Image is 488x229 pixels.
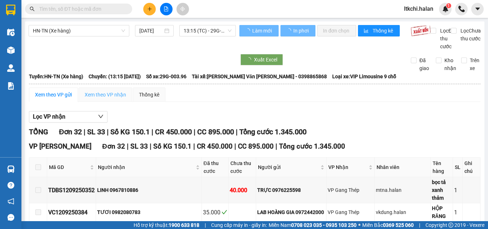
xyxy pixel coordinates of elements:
[293,27,310,35] span: In phơi
[448,223,453,228] span: copyright
[87,128,105,136] span: SL 33
[458,6,465,12] img: phone-icon
[98,163,194,171] span: Người nhận
[245,28,251,33] span: loading
[192,73,327,80] span: Tài xế: [PERSON_NAME] Văn [PERSON_NAME] - 0398865868
[143,3,156,15] button: plus
[127,142,129,150] span: |
[221,209,227,215] span: check
[291,222,357,228] strong: 0708 023 035 - 0935 103 250
[230,186,255,195] div: 40.000
[130,142,148,150] span: SL 33
[139,91,159,99] div: Thống kê
[442,6,449,12] img: icon-new-feature
[327,203,375,221] td: VP Gang Thép
[164,6,169,11] span: file-add
[97,186,200,194] div: LINH 0967810886
[48,208,95,217] div: VC1209250384
[332,73,396,80] span: Loại xe: VIP Limousine 9 chỗ
[8,182,14,189] span: question-circle
[7,64,15,72] img: warehouse-icon
[85,91,126,99] div: Xem theo VP nhận
[454,208,461,217] div: 1
[180,6,185,11] span: aim
[193,142,195,150] span: |
[376,208,429,216] div: vkdung.halan
[29,111,108,123] button: Lọc VP nhận
[7,165,15,173] img: warehouse-icon
[29,128,48,136] span: TỔNG
[33,112,65,121] span: Lọc VP nhận
[258,163,319,171] span: Người gửi
[47,203,96,221] td: VC1209250384
[153,142,191,150] span: Số KG 150.1
[279,142,345,150] span: Tổng cước 1.345.000
[453,158,463,177] th: SL
[328,163,367,171] span: VP Nhận
[240,54,283,65] button: Xuất Excel
[280,25,315,36] button: In phơi
[471,3,484,15] button: caret-down
[134,221,199,229] span: Hỗ trợ kỹ thuật:
[29,74,83,79] b: Tuyến: HN-TN (Xe hàng)
[176,3,189,15] button: aim
[417,56,432,72] span: Đã giao
[328,208,373,216] div: VP Gang Thép
[48,186,95,195] div: TDBS1209250352
[160,3,173,15] button: file-add
[432,178,452,202] div: bọc tả xanh thảm
[33,25,125,36] span: HN-TN (Xe hàng)
[398,4,439,13] span: ltkchi.halan
[364,28,370,34] span: bar-chart
[373,27,394,35] span: Thống kê
[205,221,206,229] span: |
[383,222,414,228] strong: 0369 525 060
[35,91,72,99] div: Xem theo VP gửi
[376,186,429,194] div: mtna.halan
[474,6,481,12] span: caret-down
[362,221,414,229] span: Miền Bắc
[246,57,254,62] span: loading
[467,56,482,72] span: Trên xe
[236,128,238,136] span: |
[8,198,14,205] span: notification
[239,128,307,136] span: Tổng cước 1.345.000
[107,128,109,136] span: |
[317,25,356,36] button: In đơn chọn
[47,177,96,203] td: TDBS1209250352
[286,28,292,33] span: loading
[202,158,229,177] th: Đã thu cước
[155,128,192,136] span: CR 450.000
[463,158,480,177] th: Ghi chú
[184,25,231,36] span: 13:15 (TC) - 29G-003.96
[269,221,357,229] span: Miền Nam
[211,221,267,229] span: Cung cấp máy in - giấy in:
[59,128,82,136] span: Đơn 32
[150,142,151,150] span: |
[89,73,141,80] span: Chuyến: (13:15 [DATE])
[431,158,453,177] th: Tên hàng
[139,27,163,35] input: 12/09/2025
[437,27,456,50] span: Lọc Đã thu cước
[84,128,85,136] span: |
[234,142,236,150] span: |
[257,186,325,194] div: TRỰC 0976225598
[432,204,452,220] div: HỘP RĂNG
[8,214,14,221] span: message
[275,142,277,150] span: |
[238,142,274,150] span: CC 895.000
[97,208,200,216] div: TƯƠI 0982080783
[446,3,451,8] sup: 1
[252,27,273,35] span: Làm mới
[49,163,89,171] span: Mã GD
[454,186,461,195] div: 1
[328,186,373,194] div: VP Gang Thép
[197,142,233,150] span: CR 450.000
[7,82,15,90] img: solution-icon
[194,128,195,136] span: |
[239,25,279,36] button: Làm mới
[7,46,15,54] img: warehouse-icon
[257,208,325,216] div: LAB HOÀNG GIA 0972442000
[197,128,234,136] span: CC 895.000
[358,25,400,36] button: bar-chartThống kê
